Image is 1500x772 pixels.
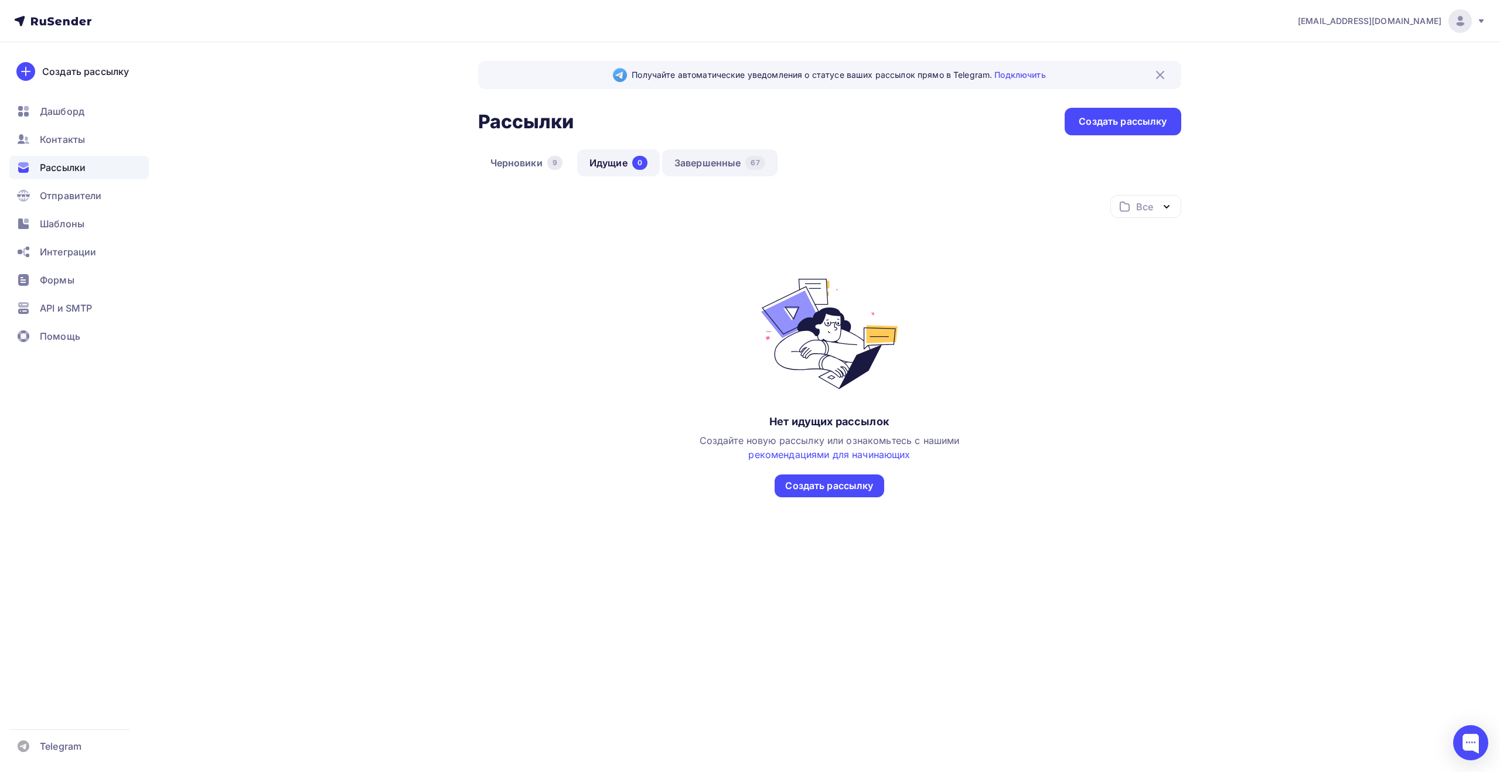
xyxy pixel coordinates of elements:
[42,64,129,78] div: Создать рассылку
[769,415,889,429] div: Нет идущих рассылок
[40,217,84,231] span: Шаблоны
[40,104,84,118] span: Дашборд
[478,149,575,176] a: Черновики9
[9,100,149,123] a: Дашборд
[1110,195,1181,218] button: Все
[700,435,960,460] span: Создайте новую рассылку или ознакомьтесь с нашими
[577,149,660,176] a: Идущие0
[40,245,96,259] span: Интеграции
[40,329,80,343] span: Помощь
[40,739,81,753] span: Telegram
[1298,15,1441,27] span: [EMAIL_ADDRESS][DOMAIN_NAME]
[994,70,1045,80] a: Подключить
[40,189,102,203] span: Отправители
[547,156,562,170] div: 9
[40,301,92,315] span: API и SMTP
[40,273,74,287] span: Формы
[632,69,1045,81] span: Получайте автоматические уведомления о статусе ваших рассылок прямо в Telegram.
[1079,115,1167,128] div: Создать рассылку
[9,128,149,151] a: Контакты
[745,156,765,170] div: 67
[613,68,627,82] img: Telegram
[1298,9,1486,33] a: [EMAIL_ADDRESS][DOMAIN_NAME]
[40,132,85,146] span: Контакты
[478,110,574,134] h2: Рассылки
[9,156,149,179] a: Рассылки
[9,268,149,292] a: Формы
[632,156,647,170] div: 0
[1136,200,1153,214] div: Все
[40,160,86,175] span: Рассылки
[785,479,873,493] div: Создать рассылку
[662,149,778,176] a: Завершенные67
[748,449,910,460] a: рекомендациями для начинающих
[9,184,149,207] a: Отправители
[9,212,149,235] a: Шаблоны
